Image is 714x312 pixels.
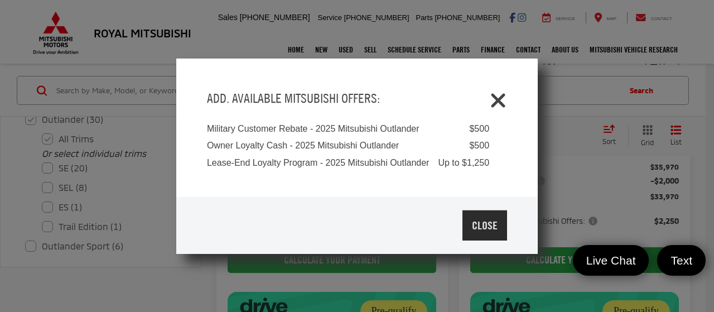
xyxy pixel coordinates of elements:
[207,140,489,157] li: Owner Loyalty Cash - 2025 Mitsubishi Outlander
[438,157,489,170] div: Up to $1,250
[657,245,706,276] a: Text
[665,253,698,268] span: Text
[462,210,507,241] button: Close
[207,122,489,140] li: Military Customer Rebate - 2025 Mitsubishi Outlander
[489,89,507,107] button: Close
[469,140,489,152] div: $500
[207,157,489,174] li: Lease-End Loyalty Program - 2025 Mitsubishi Outlander
[581,253,641,268] span: Live Chat
[573,245,649,276] a: Live Chat
[207,90,380,105] h4: Add. Available Mitsubishi Offers:
[469,122,489,135] div: $500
